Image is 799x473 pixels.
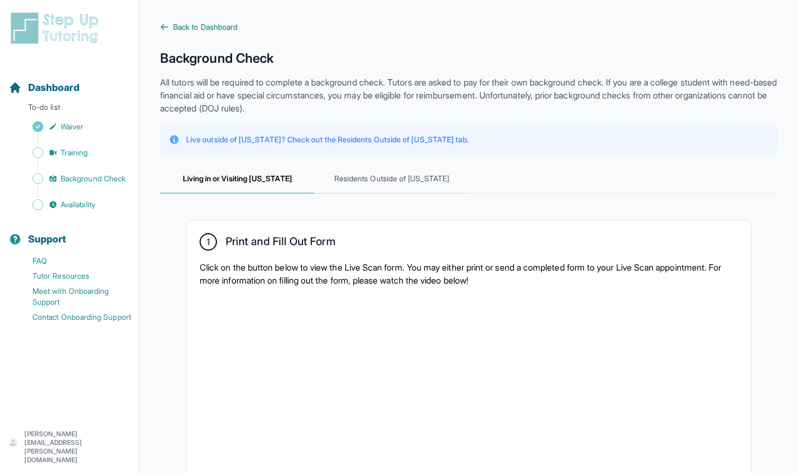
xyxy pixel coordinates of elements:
button: Dashboard [4,63,134,100]
span: Living in or Visiting [US_STATE] [160,165,314,194]
a: Meet with Onboarding Support [9,284,138,310]
a: Availability [9,197,138,212]
span: Training [61,147,88,158]
span: Residents Outside of [US_STATE] [314,165,468,194]
nav: Tabs [160,165,777,194]
p: [PERSON_NAME][EMAIL_ADDRESS][PERSON_NAME][DOMAIN_NAME] [24,430,129,464]
button: Support [4,214,134,251]
a: Contact Onboarding Support [9,310,138,325]
span: Waiver [61,121,83,132]
h1: Background Check [160,50,777,67]
p: Live outside of [US_STATE]? Check out the Residents Outside of [US_STATE] tab. [186,134,468,145]
span: Availability [61,199,95,210]
span: Back to Dashboard [173,22,237,32]
span: 1 [207,235,210,248]
a: Dashboard [9,80,80,95]
h2: Print and Fill Out Form [226,235,335,252]
p: All tutors will be required to complete a background check. Tutors are asked to pay for their own... [160,76,777,115]
span: Background Check [61,173,126,184]
a: Waiver [9,119,138,134]
p: Click on the button below to view the Live Scan form. You may either print or send a completed fo... [200,261,738,287]
a: FAQ [9,253,138,268]
a: Tutor Resources [9,268,138,284]
a: Background Check [9,171,138,186]
span: Support [28,232,67,247]
button: [PERSON_NAME][EMAIL_ADDRESS][PERSON_NAME][DOMAIN_NAME] [9,430,129,464]
a: Training [9,145,138,160]
img: logo [9,11,105,45]
p: To-do list [4,102,134,117]
a: Back to Dashboard [160,22,777,32]
span: Dashboard [28,80,80,95]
